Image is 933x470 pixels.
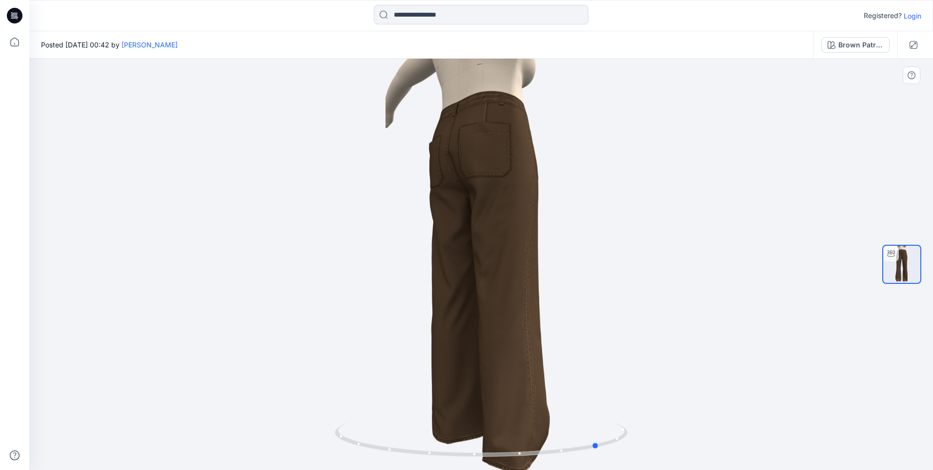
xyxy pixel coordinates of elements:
a: [PERSON_NAME] [122,41,178,49]
img: turntable-19-09-2025-21:43:47 [883,246,920,283]
span: Posted [DATE] 00:42 by [41,40,178,50]
div: Brown Patridge [838,40,883,50]
p: Registered? [864,10,902,21]
button: Brown Patridge [821,37,890,53]
p: Login [904,11,921,21]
